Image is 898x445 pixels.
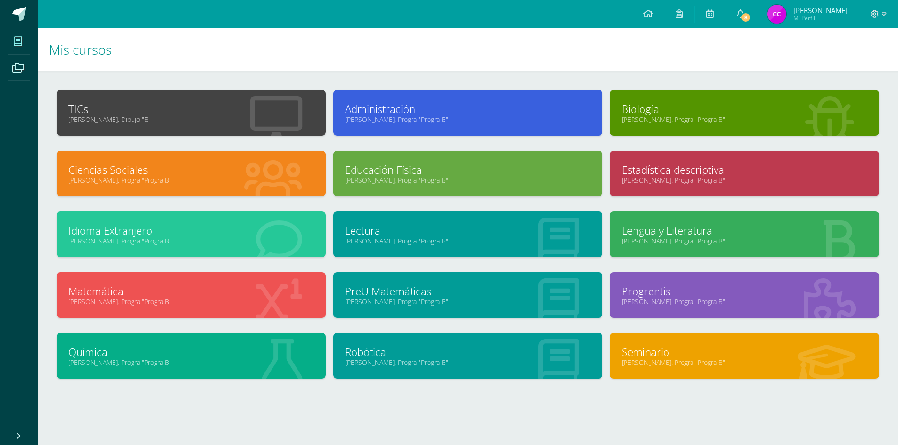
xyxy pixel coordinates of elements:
[68,358,314,367] a: [PERSON_NAME]. Progra "Progra B"
[793,14,848,22] span: Mi Perfil
[345,236,591,245] a: [PERSON_NAME]. Progra "Progra B"
[68,284,314,299] a: Matemática
[68,102,314,116] a: TICs
[345,297,591,306] a: [PERSON_NAME]. Progra "Progra B"
[622,284,867,299] a: Progrentis
[345,358,591,367] a: [PERSON_NAME]. Progra "Progra B"
[345,176,591,185] a: [PERSON_NAME]. Progra "Progra B"
[622,223,867,238] a: Lengua y Literatura
[793,6,848,15] span: [PERSON_NAME]
[68,176,314,185] a: [PERSON_NAME]. Progra "Progra B"
[68,297,314,306] a: [PERSON_NAME]. Progra "Progra B"
[345,115,591,124] a: [PERSON_NAME]. Progra "Progra B"
[741,12,751,23] span: 8
[68,223,314,238] a: Idioma Extranjero
[68,115,314,124] a: [PERSON_NAME]. Dibujo "B"
[345,284,591,299] a: PreU Matemáticas
[622,115,867,124] a: [PERSON_NAME]. Progra "Progra B"
[622,297,867,306] a: [PERSON_NAME]. Progra "Progra B"
[622,102,867,116] a: Biología
[345,345,591,359] a: Robótica
[345,102,591,116] a: Administración
[345,162,591,177] a: Educación Física
[49,40,112,58] span: Mis cursos
[767,5,786,24] img: a3ece5b21d4aaa6339b594b0c49f0063.png
[622,162,867,177] a: Estadística descriptiva
[345,223,591,238] a: Lectura
[622,176,867,185] a: [PERSON_NAME]. Progra "Progra B"
[68,236,314,245] a: [PERSON_NAME]. Progra "Progra B"
[622,358,867,367] a: [PERSON_NAME]. Progra "Progra B"
[622,345,867,359] a: Seminario
[68,162,314,177] a: Ciencias Sociales
[622,236,867,245] a: [PERSON_NAME]. Progra "Progra B"
[68,345,314,359] a: Química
